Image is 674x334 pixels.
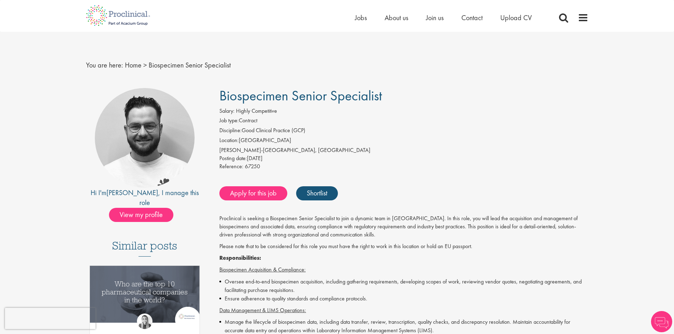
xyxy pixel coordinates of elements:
h3: Similar posts [112,240,177,257]
span: Biospecimen Senior Specialist [219,87,382,105]
label: Discipline: [219,127,242,135]
p: Please note that to be considered for this role you must have the right to work in this location ... [219,242,588,251]
label: Job type: [219,117,239,125]
a: breadcrumb link [125,60,142,70]
iframe: reCAPTCHA [5,308,96,329]
label: Location: [219,136,239,145]
div: [PERSON_NAME]-[GEOGRAPHIC_DATA], [GEOGRAPHIC_DATA] [219,146,588,154]
span: You are here: [86,60,123,70]
a: Apply for this job [219,186,287,200]
label: Salary: [219,107,235,115]
a: Jobs [355,13,367,22]
p: Proclinical is seeking a Biospecimen Senior Specialist to join a dynamic team in [GEOGRAPHIC_DATA... [219,215,588,239]
li: Ensure adherence to quality standards and compliance protocols. [219,294,588,303]
img: imeage of recruiter Emile De Beer [95,88,195,188]
img: Chatbot [651,311,672,332]
span: 67250 [245,163,260,170]
a: Upload CV [500,13,532,22]
a: Contact [461,13,483,22]
label: Reference: [219,163,243,171]
div: Hi I'm , I manage this role [86,188,204,208]
span: Posting date: [219,154,247,162]
li: Oversee end-to-end biospecimen acquisition, including gathering requirements, developing scopes o... [219,277,588,294]
li: Contract [219,117,588,127]
a: About us [385,13,408,22]
a: Shortlist [296,186,338,200]
img: Hannah Burke [137,314,152,329]
img: Top 10 pharmaceutical companies in the world 2025 [90,266,200,323]
strong: Responsibilities: [219,254,261,262]
span: Highly Competitive [236,107,277,115]
a: [PERSON_NAME] [106,188,158,197]
li: Good Clinical Practice (GCP) [219,127,588,136]
div: [DATE] [219,154,588,163]
a: Link to a post [90,266,200,328]
span: Data Management & LIMS Operations: [219,306,306,314]
span: > [143,60,147,70]
span: Biospecimen Senior Specialist [149,60,231,70]
span: Biospecimen Acquisition & Compliance: [219,266,306,273]
span: View my profile [109,208,173,222]
li: [GEOGRAPHIC_DATA] [219,136,588,146]
a: View my profile [109,209,180,218]
a: Join us [426,13,444,22]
